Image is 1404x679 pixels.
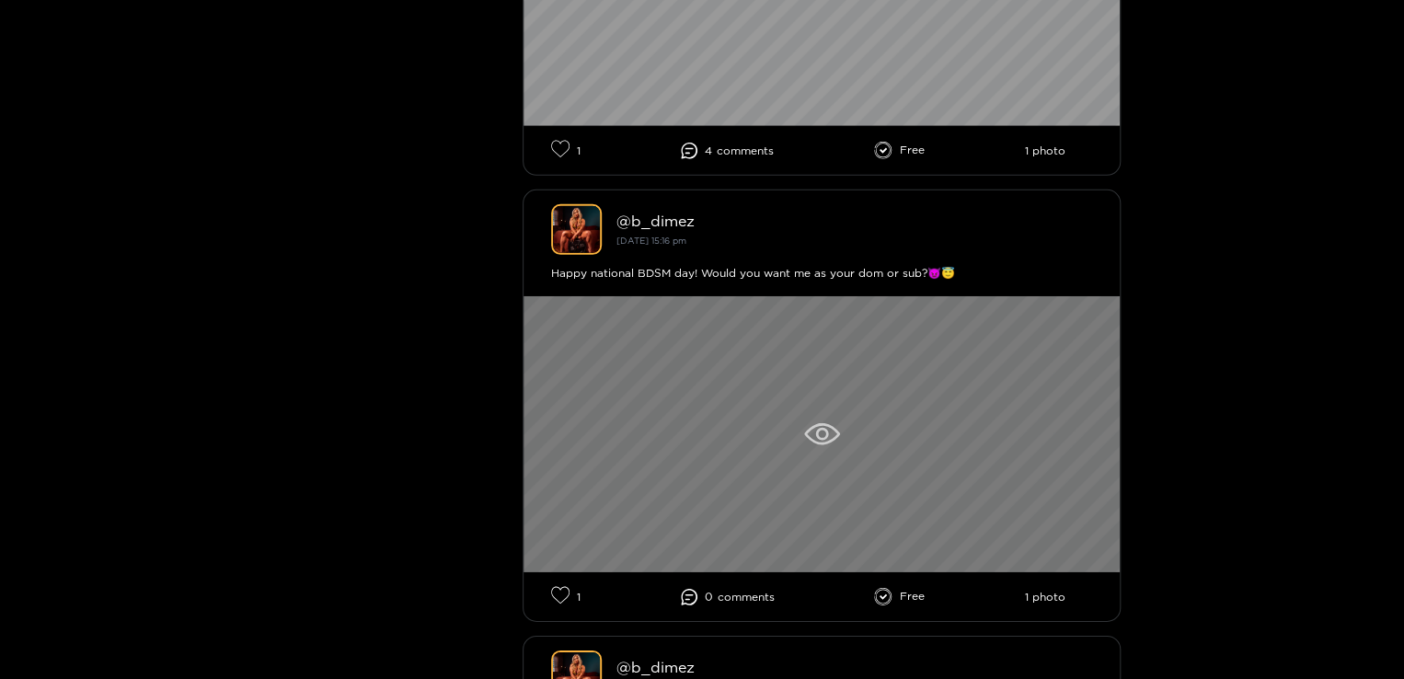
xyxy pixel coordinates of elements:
[1024,144,1065,157] li: 1 photo
[681,589,775,605] li: 0
[874,588,925,606] li: Free
[616,213,1092,229] div: @ b_dimez
[874,142,925,160] li: Free
[551,140,581,161] li: 1
[616,659,1092,675] div: @ b_dimez
[681,143,774,159] li: 4
[718,591,775,604] span: comment s
[1024,591,1065,604] li: 1 photo
[551,204,602,255] img: b_dimez
[717,144,774,157] span: comment s
[616,236,686,246] small: [DATE] 15:16 pm
[551,586,581,607] li: 1
[551,264,1092,282] div: Happy national BDSM day! Would you want me as your dom or sub?😈😇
